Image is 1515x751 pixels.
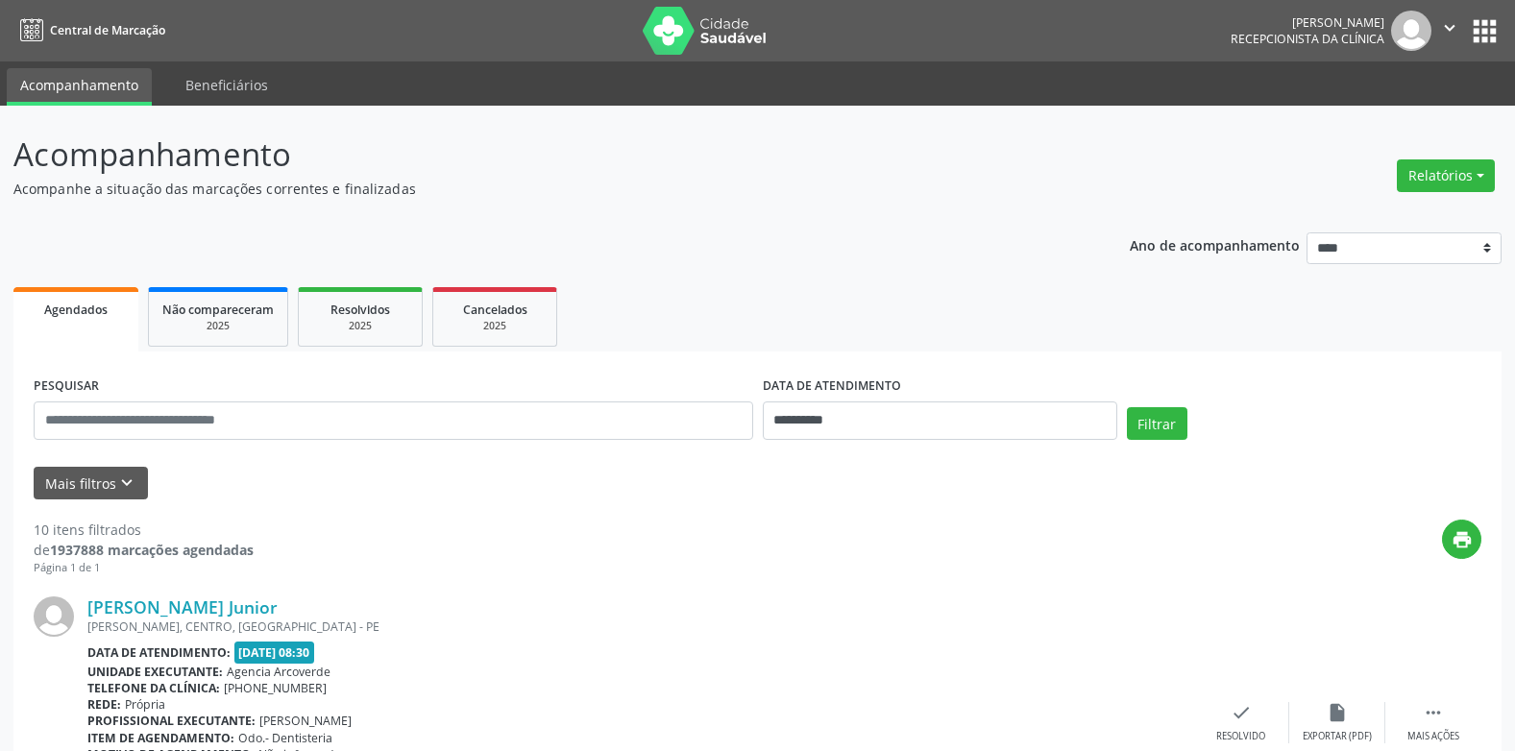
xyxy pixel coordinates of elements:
[1327,702,1348,723] i: insert_drive_file
[1303,730,1372,743] div: Exportar (PDF)
[44,302,108,318] span: Agendados
[162,302,274,318] span: Não compareceram
[1423,702,1444,723] i: 
[7,68,152,106] a: Acompanhamento
[330,302,390,318] span: Resolvidos
[172,68,281,102] a: Beneficiários
[34,520,254,540] div: 10 itens filtrados
[1431,11,1468,51] button: 
[259,713,352,729] span: [PERSON_NAME]
[13,179,1055,199] p: Acompanhe a situação das marcações correntes e finalizadas
[87,664,223,680] b: Unidade executante:
[1216,730,1265,743] div: Resolvido
[1397,159,1495,192] button: Relatórios
[87,696,121,713] b: Rede:
[34,467,148,500] button: Mais filtroskeyboard_arrow_down
[13,131,1055,179] p: Acompanhamento
[1407,730,1459,743] div: Mais ações
[50,541,254,559] strong: 1937888 marcações agendadas
[116,472,137,494] i: keyboard_arrow_down
[447,319,543,333] div: 2025
[50,22,165,38] span: Central de Marcação
[1231,702,1252,723] i: check
[234,642,315,664] span: [DATE] 08:30
[238,730,332,746] span: Odo.- Dentisteria
[13,14,165,46] a: Central de Marcação
[87,644,231,661] b: Data de atendimento:
[87,596,278,618] a: [PERSON_NAME] Junior
[763,372,901,401] label: DATA DE ATENDIMENTO
[34,560,254,576] div: Página 1 de 1
[227,664,330,680] span: Agencia Arcoverde
[1231,14,1384,31] div: [PERSON_NAME]
[224,680,327,696] span: [PHONE_NUMBER]
[87,713,256,729] b: Profissional executante:
[125,696,165,713] span: Própria
[34,540,254,560] div: de
[1468,14,1502,48] button: apps
[463,302,527,318] span: Cancelados
[87,618,1193,635] div: [PERSON_NAME], CENTRO, [GEOGRAPHIC_DATA] - PE
[1127,407,1187,440] button: Filtrar
[1442,520,1481,559] button: print
[87,680,220,696] b: Telefone da clínica:
[162,319,274,333] div: 2025
[1231,31,1384,47] span: Recepcionista da clínica
[34,372,99,401] label: PESQUISAR
[34,596,74,637] img: img
[312,319,408,333] div: 2025
[87,730,234,746] b: Item de agendamento:
[1452,529,1473,550] i: print
[1391,11,1431,51] img: img
[1439,17,1460,38] i: 
[1130,232,1300,256] p: Ano de acompanhamento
